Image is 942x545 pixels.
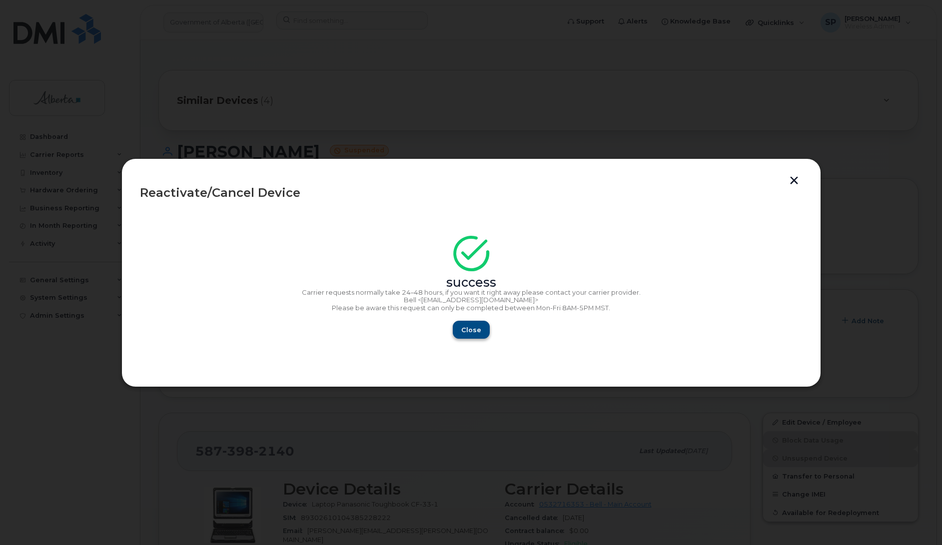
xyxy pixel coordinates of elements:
[140,279,803,287] div: success
[140,289,803,297] p: Carrier requests normally take 24–48 hours, if you want it right away please contact your carrier...
[453,321,490,339] button: Close
[140,296,803,304] p: Bell <[EMAIL_ADDRESS][DOMAIN_NAME]>
[140,187,803,199] div: Reactivate/Cancel Device
[140,304,803,312] p: Please be aware this request can only be completed between Mon-Fri 8AM-5PM MST.
[461,325,481,335] span: Close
